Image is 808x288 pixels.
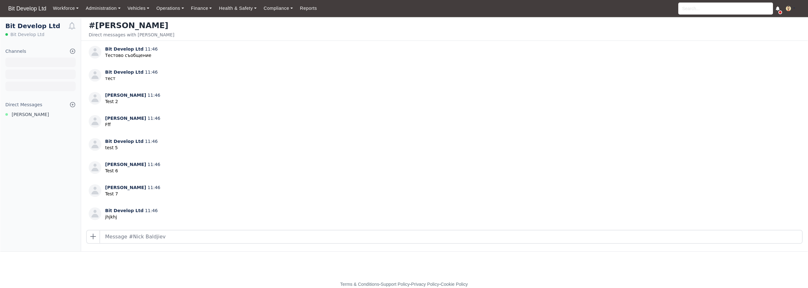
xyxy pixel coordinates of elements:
[124,2,153,15] a: Vehicles
[340,282,379,287] a: Terms & Conditions
[187,2,216,15] a: Finance
[145,208,157,213] span: 11:46
[145,46,157,52] span: 11:46
[411,282,439,287] a: Privacy Policy
[0,111,81,118] a: [PERSON_NAME]
[105,162,146,167] span: [PERSON_NAME]
[260,2,296,15] a: Compliance
[82,2,124,15] a: Administration
[678,3,773,15] input: Search...
[153,2,187,15] a: Operations
[105,168,160,174] p: Test 6
[296,2,320,15] a: Reports
[105,70,144,75] span: Bit Develop Ltd
[5,48,26,55] div: Channels
[105,52,158,59] p: Тестово съобщение
[89,21,174,30] h3: #[PERSON_NAME]
[10,31,45,38] span: Bit Develop Ltd
[105,93,146,98] span: [PERSON_NAME]
[148,185,160,190] span: 11:46
[105,214,158,220] p: jhjkhj
[5,2,50,15] span: Bit Develop Ltd
[441,282,468,287] a: Cookie Policy
[381,282,410,287] a: Support Policy
[5,3,50,15] a: Bit Develop Ltd
[105,144,158,151] p: test 5
[105,116,146,121] span: [PERSON_NAME]
[105,185,146,190] span: [PERSON_NAME]
[105,208,144,213] span: Bit Develop Ltd
[89,32,174,38] div: Direct messages with [PERSON_NAME]
[148,162,160,167] span: 11:46
[105,191,160,197] p: Test 7
[145,70,157,75] span: 11:46
[216,2,260,15] a: Health & Safety
[105,139,144,144] span: Bit Develop Ltd
[5,101,42,108] div: Direct Messages
[105,46,144,52] span: Bit Develop Ltd
[100,230,802,243] input: Message #Nick Baldjiev
[145,139,157,144] span: 11:46
[148,116,160,121] span: 11:46
[105,98,160,105] p: Test 2
[105,75,158,82] p: тест
[224,281,584,288] div: - - -
[105,121,160,128] p: Fff
[12,111,49,118] span: [PERSON_NAME]
[148,93,160,98] span: 11:46
[5,22,68,30] h1: Bit Develop Ltd
[50,2,82,15] a: Workforce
